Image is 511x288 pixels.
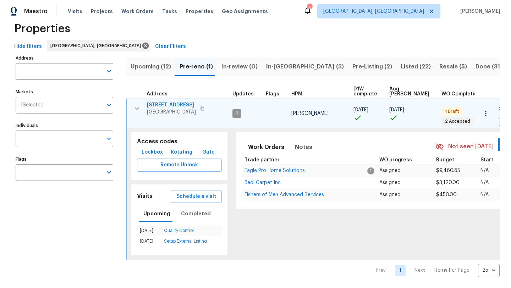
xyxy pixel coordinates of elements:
[221,62,258,72] span: In-review (0)
[389,107,404,112] span: [DATE]
[164,228,194,233] a: Quality Control
[147,109,196,116] span: [GEOGRAPHIC_DATA]
[155,42,186,51] span: Clear Filters
[436,192,457,197] span: $450.00
[480,192,489,197] span: N/A
[162,9,177,14] span: Tasks
[147,101,196,109] span: [STREET_ADDRESS]
[244,168,305,173] span: Eagle Pro Home Solutions
[91,8,113,15] span: Projects
[244,168,305,173] a: Eagle Pro Home Solutions
[68,8,82,15] span: Visits
[47,40,150,51] div: [GEOGRAPHIC_DATA], [GEOGRAPHIC_DATA]
[441,92,480,96] span: WO Completion
[389,87,429,96] span: Acq [PERSON_NAME]
[244,181,281,185] a: Redi Carpet Inc
[323,8,424,15] span: [GEOGRAPHIC_DATA], [GEOGRAPHIC_DATA]
[131,62,171,72] span: Upcoming (12)
[379,191,430,199] p: Assigned
[152,40,189,53] button: Clear Filters
[436,168,460,173] span: $9,460.85
[457,8,500,15] span: [PERSON_NAME]
[139,146,166,159] button: Lockbox
[480,168,489,173] span: N/A
[14,42,42,51] span: Hide filters
[104,167,114,177] button: Open
[142,148,163,157] span: Lockbox
[147,92,167,96] span: Address
[232,92,254,96] span: Updates
[476,62,506,72] span: Done (313)
[137,226,161,236] td: [DATE]
[121,8,154,15] span: Work Orders
[16,123,113,128] label: Individuals
[379,179,430,187] p: Assigned
[439,62,467,72] span: Resale (5)
[244,192,324,197] span: Fishers of Men Advanced Services
[369,264,500,277] nav: Pagination Navigation
[137,236,161,247] td: [DATE]
[143,161,216,170] span: Remote Unlock
[164,239,207,243] a: Setup External Listing
[104,66,114,76] button: Open
[244,193,324,197] a: Fishers of Men Advanced Services
[442,109,462,115] span: 1 Draft
[244,180,281,185] span: Redi Carpet Inc
[478,261,500,279] div: 25
[137,159,222,172] button: Remote Unlock
[16,56,113,60] label: Address
[295,142,312,152] span: Notes
[171,148,192,157] span: Rotating
[171,190,222,203] button: Schedule a visit
[353,87,377,96] span: D1W complete
[379,157,412,162] span: WO progress
[176,192,216,201] span: Schedule a visit
[104,134,114,144] button: Open
[291,92,302,96] span: HPM
[21,102,44,108] span: 1 Selected
[16,157,113,161] label: Flags
[137,138,222,145] h5: Access codes
[367,167,374,175] span: 1
[50,42,144,49] span: [GEOGRAPHIC_DATA], [GEOGRAPHIC_DATA]
[233,110,241,116] span: 1
[307,4,312,11] div: 5
[180,62,213,72] span: Pre-reno (1)
[442,118,473,124] span: 2 Accepted
[291,111,329,116] span: [PERSON_NAME]
[434,267,469,274] p: Items Per Page
[436,157,454,162] span: Budget
[395,265,406,276] a: Goto page 1
[436,180,460,185] span: $3,120.00
[480,180,489,185] span: N/A
[168,146,195,159] button: Rotating
[137,193,153,200] h5: Visits
[352,62,392,72] span: Pre-Listing (2)
[266,92,279,96] span: Flags
[143,209,170,218] span: Upcoming
[248,142,284,152] span: Work Orders
[200,148,217,157] span: Gate
[181,209,211,218] span: Completed
[24,8,48,15] span: Maestro
[266,62,344,72] span: In-[GEOGRAPHIC_DATA] (3)
[379,167,430,175] p: Assigned
[186,8,213,15] span: Properties
[244,157,280,162] span: Trade partner
[197,146,220,159] button: Gate
[222,8,268,15] span: Geo Assignments
[14,25,70,32] span: Properties
[480,157,493,162] span: Start
[16,90,113,94] label: Markets
[353,107,368,112] span: [DATE]
[448,143,494,151] span: Not seen [DATE]
[104,100,114,110] button: Open
[401,62,431,72] span: Listed (22)
[11,40,45,53] button: Hide filters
